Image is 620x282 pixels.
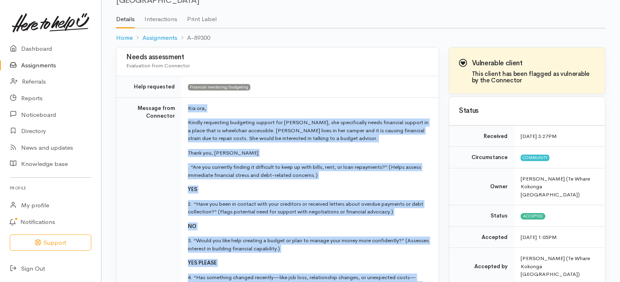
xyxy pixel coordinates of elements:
time: [DATE] 3:27PM [521,133,557,140]
p: Thank you, [PERSON_NAME] [188,149,429,157]
p: Kia ora, [188,104,429,112]
span: Evaluation from Connector [126,62,190,69]
a: Print Label [187,5,217,28]
a: Details [116,5,135,28]
td: Owner [449,168,514,205]
td: Help requested [116,76,181,98]
span: Financial mentoring/budgeting [188,84,250,90]
h6: Profile [10,183,91,194]
td: Received [449,125,514,147]
b: YES PLEASE [188,259,217,266]
td: Accepted [449,226,514,248]
span: Accepted [521,213,545,220]
td: Circumstance [449,147,514,168]
h3: Vulnerable client [472,60,595,67]
h4: This client has been flagged as vulnerable by the Connector [472,71,595,84]
b: YES [188,186,197,193]
span: [PERSON_NAME] (Te Whare Kokonga [GEOGRAPHIC_DATA]) [521,175,590,198]
p: 3. “Would you like help creating a budget or plan to manage your money more confidently?” (Assess... [188,237,429,252]
p: . “Are you currently finding it difficult to keep up with bills, rent, or loan repayments?” (Help... [188,163,429,179]
b: NO [188,223,196,230]
h3: Status [459,107,595,115]
a: Home [116,33,133,43]
span: Community [521,155,549,161]
time: [DATE] 1:05PM [521,234,557,241]
a: Interactions [144,5,177,28]
button: Support [10,235,91,251]
p: Kindly requesting budgeting support for [PERSON_NAME], she specifically needs financial support i... [188,118,429,142]
p: 2. “Have you been in contact with your creditors or received letters about overdue payments or de... [188,200,429,216]
a: Assignments [142,33,177,43]
nav: breadcrumb [116,28,605,47]
h3: Needs assessment [126,54,429,61]
td: Status [449,205,514,227]
li: A-89300 [177,33,210,43]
